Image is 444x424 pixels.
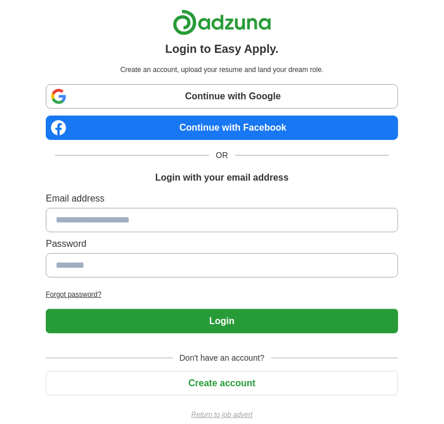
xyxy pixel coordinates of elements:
a: Return to job advert [46,409,398,420]
h1: Login to Easy Apply. [165,40,279,58]
a: Forgot password? [46,289,398,300]
p: Create an account, upload your resume and land your dream role. [48,64,396,75]
label: Password [46,237,398,251]
span: OR [209,149,235,161]
label: Email address [46,192,398,206]
button: Login [46,309,398,333]
a: Continue with Facebook [46,116,398,140]
a: Create account [46,378,398,388]
button: Create account [46,371,398,396]
img: Adzuna logo [173,9,271,35]
span: Don't have an account? [173,352,272,364]
h1: Login with your email address [155,171,289,185]
a: Continue with Google [46,84,398,109]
